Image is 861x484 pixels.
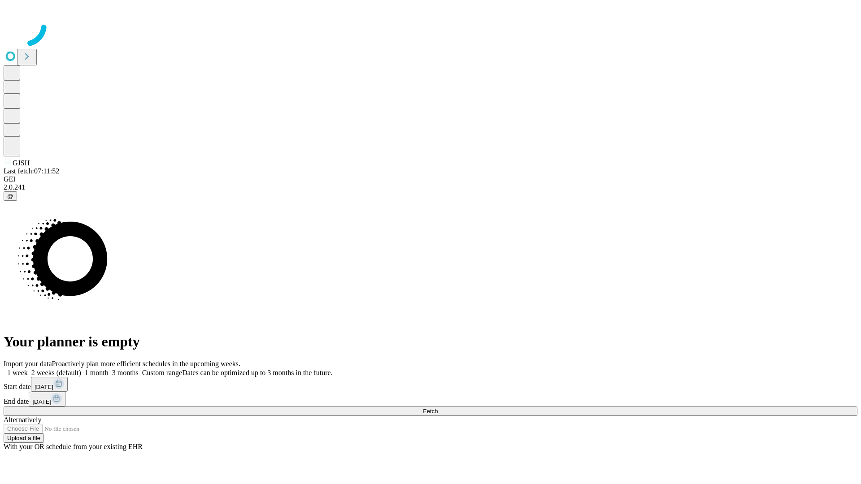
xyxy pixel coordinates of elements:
[35,384,53,390] span: [DATE]
[85,369,109,376] span: 1 month
[29,392,65,406] button: [DATE]
[4,191,17,201] button: @
[4,392,857,406] div: End date
[7,369,28,376] span: 1 week
[4,360,52,367] span: Import your data
[4,406,857,416] button: Fetch
[31,369,81,376] span: 2 weeks (default)
[4,433,44,443] button: Upload a file
[4,175,857,183] div: GEI
[182,369,332,376] span: Dates can be optimized up to 3 months in the future.
[4,377,857,392] div: Start date
[7,193,13,199] span: @
[13,159,30,167] span: GJSH
[32,398,51,405] span: [DATE]
[4,443,143,450] span: With your OR schedule from your existing EHR
[112,369,139,376] span: 3 months
[142,369,182,376] span: Custom range
[52,360,240,367] span: Proactively plan more efficient schedules in the upcoming weeks.
[4,416,41,423] span: Alternatively
[4,333,857,350] h1: Your planner is empty
[31,377,68,392] button: [DATE]
[4,183,857,191] div: 2.0.241
[423,408,438,415] span: Fetch
[4,167,59,175] span: Last fetch: 07:11:52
